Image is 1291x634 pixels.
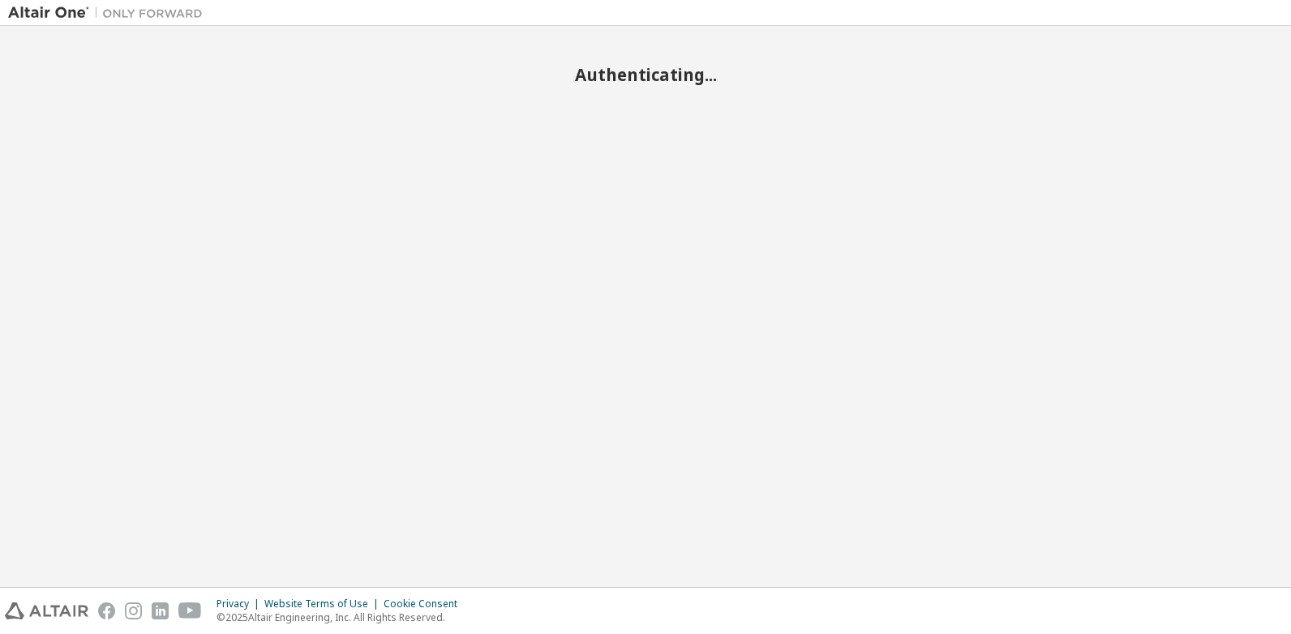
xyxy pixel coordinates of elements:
[8,5,211,21] img: Altair One
[152,602,169,619] img: linkedin.svg
[217,610,467,624] p: © 2025 Altair Engineering, Inc. All Rights Reserved.
[384,598,467,610] div: Cookie Consent
[125,602,142,619] img: instagram.svg
[5,602,88,619] img: altair_logo.svg
[217,598,264,610] div: Privacy
[178,602,202,619] img: youtube.svg
[98,602,115,619] img: facebook.svg
[8,64,1283,85] h2: Authenticating...
[264,598,384,610] div: Website Terms of Use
